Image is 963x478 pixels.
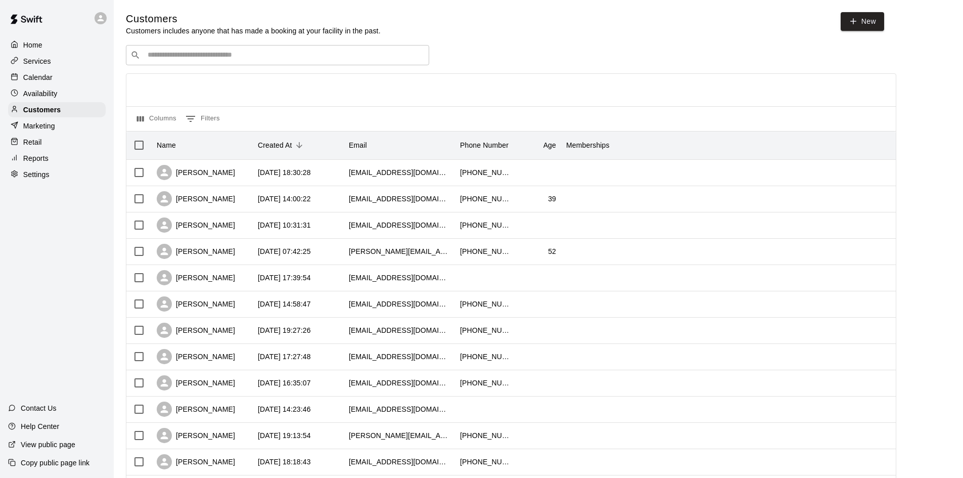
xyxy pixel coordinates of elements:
div: [PERSON_NAME] [157,402,235,417]
a: Availability [8,86,106,101]
p: Customers includes anyone that has made a booking at your facility in the past. [126,26,381,36]
div: [PERSON_NAME] [157,191,235,206]
div: 2025-09-17 10:31:31 [258,220,311,230]
div: skyleralmaguer@yahoo.com [349,220,450,230]
div: Created At [253,131,344,159]
p: Help Center [21,421,59,431]
div: Phone Number [455,131,516,159]
div: jlevans86@verizon.net [349,273,450,283]
div: 2025-09-15 17:27:48 [258,352,311,362]
p: Copy public page link [21,458,89,468]
div: 2025-09-15 19:27:26 [258,325,311,335]
h5: Customers [126,12,381,26]
div: Search customers by name or email [126,45,429,65]
p: Calendar [23,72,53,82]
div: [PERSON_NAME] [157,296,235,312]
div: 2025-09-16 17:39:54 [258,273,311,283]
div: +14073613967 [460,325,511,335]
div: leahgrieger@yahoo.com [349,325,450,335]
div: Email [349,131,367,159]
p: Retail [23,137,42,147]
div: [PERSON_NAME] [157,270,235,285]
div: Memberships [561,131,713,159]
p: Home [23,40,42,50]
p: Contact Us [21,403,57,413]
a: Reports [8,151,106,166]
div: [PERSON_NAME] [157,349,235,364]
button: Sort [292,138,306,152]
div: +18635133123 [460,194,511,204]
div: 52 [548,246,556,256]
div: Created At [258,131,292,159]
div: Age [516,131,561,159]
div: +12078089231 [460,299,511,309]
div: 2025-09-15 16:35:07 [258,378,311,388]
div: Age [543,131,556,159]
div: prestonolson@hotmail.com [349,194,450,204]
div: [PERSON_NAME] [157,323,235,338]
div: +18633880689 [460,457,511,467]
div: +18637121228 [460,220,511,230]
div: [PERSON_NAME] [157,428,235,443]
div: susan0032@aol.com [349,352,450,362]
div: schofield.derek@gmail.com [349,246,450,256]
a: Retail [8,135,106,150]
div: 2025-09-11 18:18:43 [258,457,311,467]
a: Home [8,37,106,53]
p: View public page [21,440,75,450]
div: 2025-09-17 07:42:25 [258,246,311,256]
div: [PERSON_NAME] [157,218,235,233]
div: gonnellad@gmail.com [349,299,450,309]
div: chavalin7@me.com [349,167,450,178]
button: Select columns [134,111,179,127]
div: +14233226777 [460,352,511,362]
div: mlucido1@gmail.com [349,404,450,414]
p: Settings [23,169,50,180]
p: Availability [23,89,58,99]
div: Phone Number [460,131,509,159]
div: Name [152,131,253,159]
div: 39 [548,194,556,204]
div: 2025-09-12 14:23:46 [258,404,311,414]
div: morocho1229@gmail.com [349,457,450,467]
div: [PERSON_NAME] [157,454,235,469]
p: Customers [23,105,61,115]
div: 2025-09-17 14:00:22 [258,194,311,204]
div: Email [344,131,455,159]
div: [PERSON_NAME] [157,165,235,180]
div: Memberships [566,131,610,159]
div: 2025-09-11 19:13:54 [258,430,311,441]
div: +18633371845 [460,167,511,178]
p: Reports [23,153,49,163]
button: Show filters [183,111,222,127]
p: Services [23,56,51,66]
a: Services [8,54,106,69]
div: [PERSON_NAME] [157,244,235,259]
div: terri.green0830@gmail.com [349,430,450,441]
div: 1stephtaylor@gmail.com [349,378,450,388]
a: Customers [8,102,106,117]
div: 2025-09-18 18:30:28 [258,167,311,178]
div: Name [157,131,176,159]
div: 2025-09-16 14:58:47 [258,299,311,309]
div: +18635599152 [460,246,511,256]
a: New [841,12,884,31]
p: Marketing [23,121,55,131]
div: +16168210463 [460,430,511,441]
a: Marketing [8,118,106,134]
a: Calendar [8,70,106,85]
div: +19047551926 [460,378,511,388]
div: [PERSON_NAME] [157,375,235,390]
a: Settings [8,167,106,182]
